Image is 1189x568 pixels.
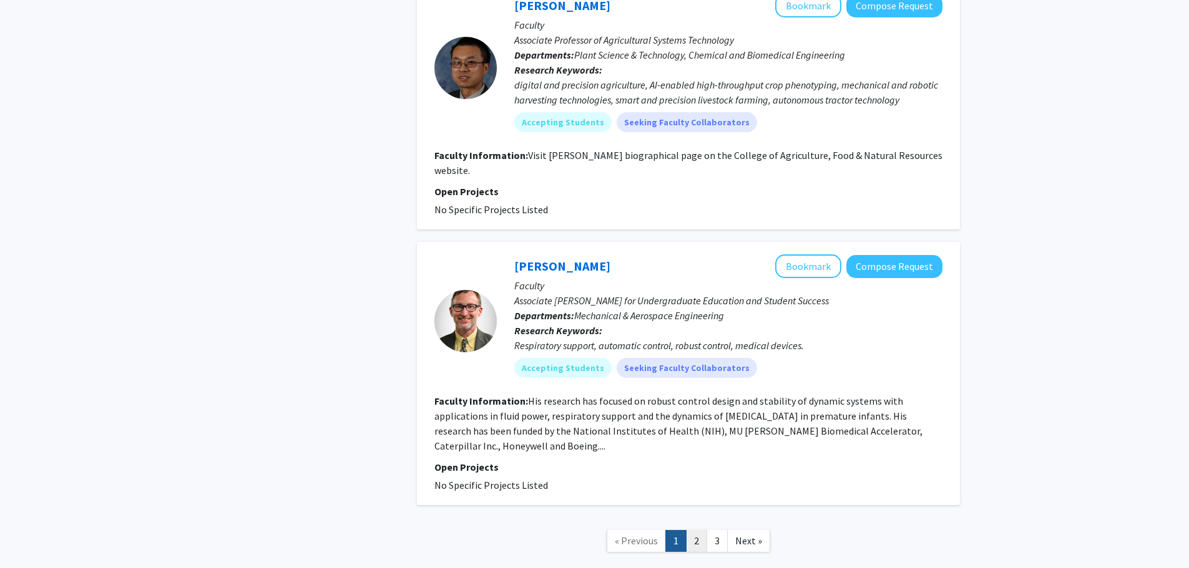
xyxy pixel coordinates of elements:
[514,309,574,322] b: Departments:
[514,358,612,378] mat-chip: Accepting Students
[574,49,845,61] span: Plant Science & Technology, Chemical and Biomedical Engineering
[434,479,548,491] span: No Specific Projects Listed
[617,112,757,132] mat-chip: Seeking Faculty Collaborators
[514,293,942,308] p: Associate [PERSON_NAME] for Undergraduate Education and Student Success
[514,338,942,353] div: Respiratory support, automatic control, robust control, medical devices.
[434,395,922,452] fg-read-more: His research has focused on robust control design and stability of dynamic systems with applicati...
[514,324,602,337] b: Research Keywords:
[514,17,942,32] p: Faculty
[514,64,602,76] b: Research Keywords:
[727,530,770,552] a: Next
[514,77,942,107] div: digital and precision agriculture, AI-enabled high-throughput crop phenotyping, mechanical and ro...
[574,309,724,322] span: Mechanical & Aerospace Engineering
[417,517,960,568] nav: Page navigation
[514,278,942,293] p: Faculty
[665,530,687,552] a: 1
[617,358,757,378] mat-chip: Seeking Faculty Collaborators
[607,530,666,552] a: Previous Page
[434,184,942,199] p: Open Projects
[434,203,548,216] span: No Specific Projects Listed
[686,530,707,552] a: 2
[846,255,942,278] button: Compose Request to Roger Fales
[434,149,942,176] fg-read-more: Visit [PERSON_NAME] biographical page on the College of Agriculture, Food & Natural Resources web...
[514,258,610,274] a: [PERSON_NAME]
[615,534,658,547] span: « Previous
[434,460,942,474] p: Open Projects
[514,112,612,132] mat-chip: Accepting Students
[9,512,53,559] iframe: Chat
[514,49,574,61] b: Departments:
[735,534,762,547] span: Next »
[775,254,841,278] button: Add Roger Fales to Bookmarks
[514,32,942,47] p: Associate Professor of Agricultural Systems Technology
[707,530,728,552] a: 3
[434,149,528,161] b: Faculty Information:
[434,395,528,407] b: Faculty Information:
